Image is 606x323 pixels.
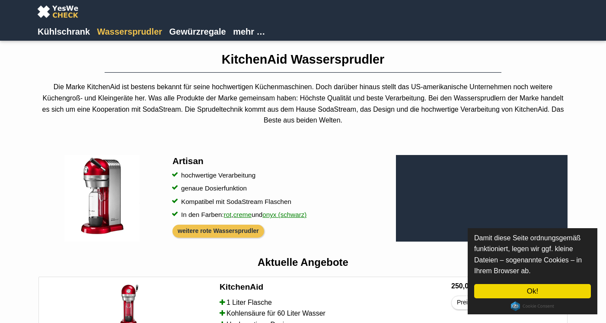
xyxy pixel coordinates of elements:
[224,206,232,223] a: rot
[178,227,259,234] a: weitere rote Wassersprudler
[233,206,252,223] a: creme
[38,52,568,67] h1: KitchenAid Wassersprudler
[95,24,165,37] a: Wassersprudler
[35,4,80,19] img: YesWeCheck Logo
[451,296,498,310] a: Preisalarm
[172,196,389,207] li: Kompatibel mit SodaStream Flaschen
[38,256,568,269] h2: Aktuelle Angebote
[226,308,325,319] span: Kohlensäure für 60 Liter Wasser
[172,183,389,194] li: genaue Dosierfunktion
[38,81,568,126] p: Die Marke KitchenAid ist bestens bekannt für seine hochwertigen Küchenmaschinen. Doch darüber hin...
[474,233,591,277] p: Damit diese Seite ordnungsgemäß funktioniert, legen wir ggf. kleine Dateien – sogenannte Cookies ...
[262,206,306,223] a: onyx (schwarz)
[474,284,591,298] a: Ok!
[511,301,554,311] a: Cookie Consent plugin for the EU cookie law
[226,297,272,308] span: 1 Liter Flasche
[64,155,140,242] img: KitchenAid Wassersprudler Artisan Rot
[172,155,389,167] h3: Artisan
[220,281,444,294] a: KitchenAid
[167,24,229,37] a: Gewürzregale
[35,24,92,37] a: Kühlschrank
[451,281,560,291] h6: 250,00 €
[172,209,389,220] li: In den Farben: , und
[396,155,568,242] iframe: KitchenAid Wassersprudler Artisan
[220,281,263,293] h4: KitchenAid
[230,24,268,37] a: mehr …
[172,170,389,181] li: hochwertige Verarbeitung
